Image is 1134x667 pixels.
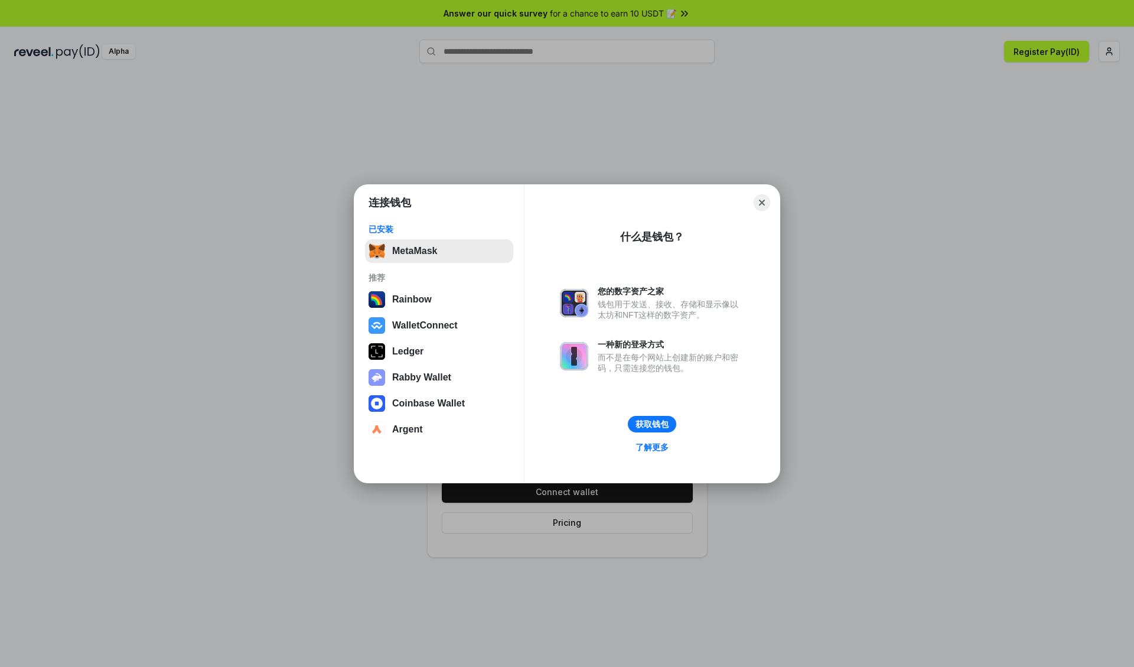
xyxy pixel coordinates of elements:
[636,419,669,430] div: 获取钱包
[628,440,676,455] a: 了解更多
[365,314,513,337] button: WalletConnect
[369,196,411,210] h1: 连接钱包
[369,243,385,259] img: svg+xml,%3Csvg%20fill%3D%22none%22%20height%3D%2233%22%20viewBox%3D%220%200%2035%2033%22%20width%...
[392,294,432,305] div: Rainbow
[365,366,513,389] button: Rabby Wallet
[392,320,458,331] div: WalletConnect
[392,424,423,435] div: Argent
[598,286,744,297] div: 您的数字资产之家
[369,421,385,438] img: svg+xml,%3Csvg%20width%3D%2228%22%20height%3D%2228%22%20viewBox%3D%220%200%2028%2028%22%20fill%3D...
[392,398,465,409] div: Coinbase Wallet
[754,194,770,211] button: Close
[620,230,684,244] div: 什么是钱包？
[392,372,451,383] div: Rabby Wallet
[369,317,385,334] img: svg+xml,%3Csvg%20width%3D%2228%22%20height%3D%2228%22%20viewBox%3D%220%200%2028%2028%22%20fill%3D...
[365,239,513,263] button: MetaMask
[560,289,588,317] img: svg+xml,%3Csvg%20xmlns%3D%22http%3A%2F%2Fwww.w3.org%2F2000%2Fsvg%22%20fill%3D%22none%22%20viewBox...
[636,442,669,453] div: 了解更多
[598,339,744,350] div: 一种新的登录方式
[365,288,513,311] button: Rainbow
[598,299,744,320] div: 钱包用于发送、接收、存储和显示像以太坊和NFT这样的数字资产。
[365,418,513,441] button: Argent
[628,416,676,432] button: 获取钱包
[369,272,510,283] div: 推荐
[369,343,385,360] img: svg+xml,%3Csvg%20xmlns%3D%22http%3A%2F%2Fwww.w3.org%2F2000%2Fsvg%22%20width%3D%2228%22%20height%3...
[369,291,385,308] img: svg+xml,%3Csvg%20width%3D%22120%22%20height%3D%22120%22%20viewBox%3D%220%200%20120%20120%22%20fil...
[392,346,423,357] div: Ledger
[560,342,588,370] img: svg+xml,%3Csvg%20xmlns%3D%22http%3A%2F%2Fwww.w3.org%2F2000%2Fsvg%22%20fill%3D%22none%22%20viewBox...
[369,369,385,386] img: svg+xml,%3Csvg%20xmlns%3D%22http%3A%2F%2Fwww.w3.org%2F2000%2Fsvg%22%20fill%3D%22none%22%20viewBox...
[598,352,744,373] div: 而不是在每个网站上创建新的账户和密码，只需连接您的钱包。
[369,395,385,412] img: svg+xml,%3Csvg%20width%3D%2228%22%20height%3D%2228%22%20viewBox%3D%220%200%2028%2028%22%20fill%3D...
[369,224,510,235] div: 已安装
[365,340,513,363] button: Ledger
[365,392,513,415] button: Coinbase Wallet
[392,246,437,256] div: MetaMask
